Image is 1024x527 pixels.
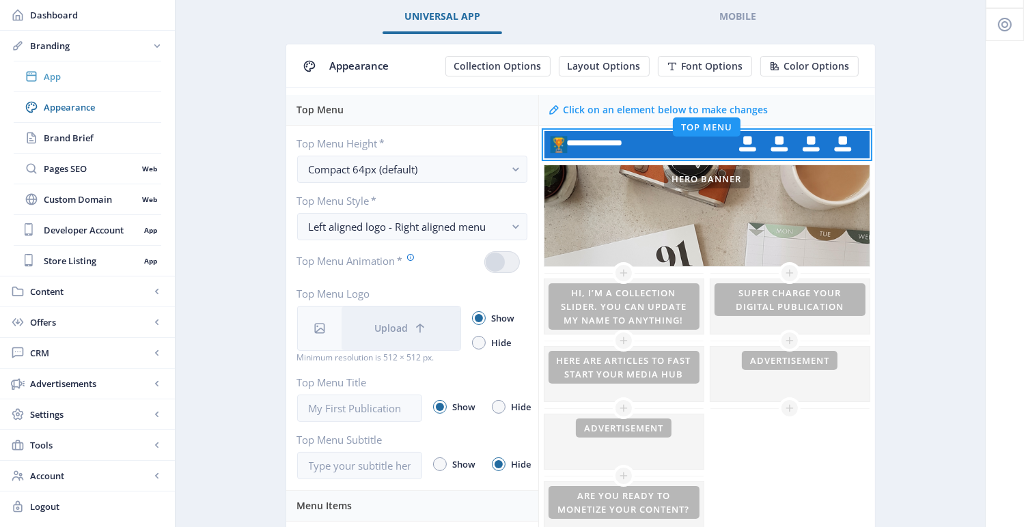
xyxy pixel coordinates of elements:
span: App [44,70,161,83]
button: Font Options [658,56,752,76]
label: Top Menu Logo [297,287,451,300]
span: Developer Account [44,223,139,237]
button: Left aligned logo - Right aligned menu [297,213,527,240]
span: Collection Options [454,61,542,72]
span: Hide [506,456,531,472]
label: Top Menu Style [297,194,516,208]
span: Logout [30,500,164,513]
span: Layout Options [568,61,641,72]
a: Brand Brief [14,123,161,153]
button: Compact 64px (default) [297,156,527,183]
div: Click on an element below to make changes [564,103,769,117]
nb-badge: App [139,254,161,268]
div: Compact 64px (default) [309,161,505,177]
input: My First Publication [297,395,422,422]
span: Upload [374,323,408,334]
label: Top Menu Animation [297,251,415,270]
span: Appearance [44,100,161,114]
button: Color Options [760,56,859,76]
span: Hide [486,334,511,351]
span: Brand Brief [44,131,161,145]
a: Developer AccountApp [14,215,161,245]
span: Offers [30,315,150,329]
label: Top Menu Subtitle [297,433,411,446]
span: Mobile [719,11,756,22]
label: Top Menu Height [297,137,516,150]
a: Pages SEOWeb [14,154,161,184]
div: Minimum resolution is 512 × 512 px. [297,351,462,365]
span: Dashboard [30,8,164,22]
button: Layout Options [559,56,650,76]
nb-badge: App [139,223,161,237]
a: App [14,61,161,91]
span: Content [30,285,150,298]
span: Color Options [784,61,850,72]
nb-badge: Web [137,193,161,206]
button: Upload [342,307,461,350]
span: Hide [506,399,531,415]
span: Account [30,469,150,483]
div: Top Menu [297,95,530,125]
a: Store ListingApp [14,246,161,276]
div: Left aligned logo - Right aligned menu [309,218,505,235]
a: Appearance [14,92,161,122]
span: Appearance [330,59,389,72]
span: Branding [30,39,150,53]
span: Universal App [404,11,480,22]
span: Show [486,310,514,326]
a: Custom DomainWeb [14,184,161,214]
input: Type your subtitle here.. [297,452,422,479]
span: CRM [30,346,150,360]
nb-badge: Web [137,162,161,175]
label: Top Menu Title [297,375,411,389]
span: Tools [30,438,150,452]
button: Collection Options [445,56,551,76]
span: Advertisements [30,377,150,390]
span: Show [447,399,475,415]
span: Custom Domain [44,193,137,206]
span: Show [447,456,475,472]
span: Settings [30,408,150,421]
span: Font Options [682,61,743,72]
span: Pages SEO [44,162,137,175]
span: Store Listing [44,254,139,268]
